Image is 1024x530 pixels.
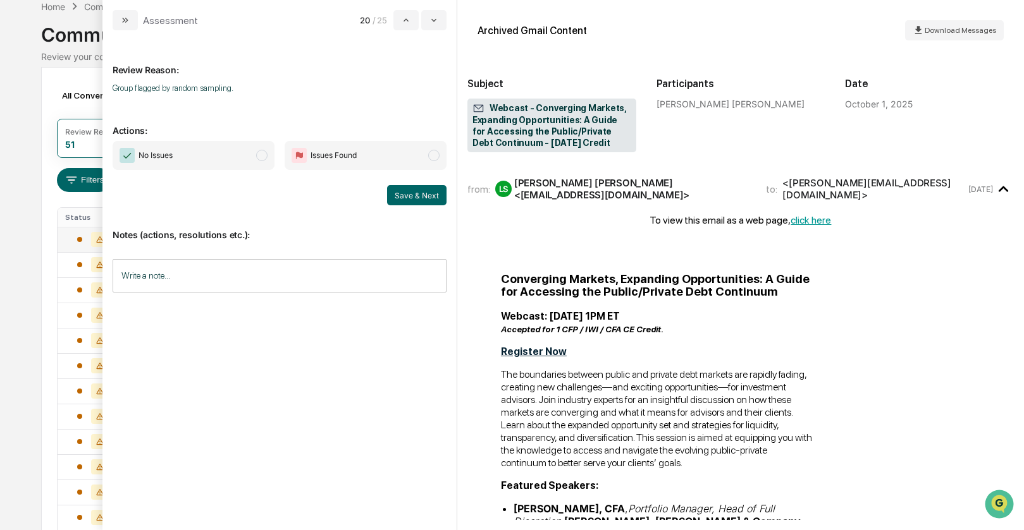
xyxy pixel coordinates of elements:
span: Data Lookup [25,183,80,196]
p: Converging Markets, Expanding Opportunities: A Guide for Accessing the Public/Private Debt Continuum [501,273,812,298]
button: Start new chat [215,100,230,116]
p: Actions: [113,110,447,136]
p: Notes (actions, resolutions etc.): [113,214,447,240]
div: October 1, 2025 [845,99,913,109]
span: Accepted for 1 CFP / IWI / CFA CE Credit. [501,324,663,334]
th: Status [58,208,128,227]
p: Webcast: [DATE] 1PM ET [501,310,812,335]
h2: Date [845,78,1014,90]
div: LS [495,181,512,197]
span: to: [766,183,777,195]
div: We're available if you need us! [43,109,160,119]
span: from: [467,183,490,195]
div: <[PERSON_NAME][EMAIL_ADDRESS][DOMAIN_NAME]> [782,177,966,201]
p: The boundaries between public and private debt markets are rapidly fading, creating new challenge... [501,368,812,469]
span: Download Messages [925,26,996,35]
span: Featured Speakers: [501,479,598,491]
button: Filters [57,168,112,192]
a: click here [791,214,831,226]
img: Flag [292,148,307,163]
span: Attestations [104,159,157,172]
div: Review your communication records across channels [41,51,983,62]
div: Review Required [65,127,126,136]
h2: Subject [467,78,636,90]
div: 🖐️ [13,160,23,171]
div: Communications Archive [41,13,983,46]
p: Review Reason: [113,49,447,75]
div: 51 [65,139,75,150]
span: Pylon [126,214,153,224]
p: Group flagged by random sampling. [113,83,447,93]
a: 🔎Data Lookup [8,178,85,201]
div: Start new chat [43,97,207,109]
button: Save & Next [387,185,447,205]
span: Preclearance [25,159,82,172]
div: All Conversations [57,85,152,105]
img: Checkmark [120,148,135,163]
em: Portfolio Manager, Head of Full Discretion [514,502,775,527]
div: Assessment [143,15,198,27]
span: 20 [360,15,369,25]
div: Archived Gmail Content [478,25,587,37]
a: 🗄️Attestations [87,154,162,177]
strong: [PERSON_NAME], CFA [514,502,625,515]
span: No Issues [139,149,173,162]
a: Powered byPylon [89,214,153,224]
span: Webcast - Converging Markets, Expanding Opportunities: A Guide for Accessing the Public/Private D... [472,102,631,149]
a: 🖐️Preclearance [8,154,87,177]
h2: Participants [657,78,825,90]
li: , , [514,502,812,527]
time: Wednesday, October 1, 2025 at 10:36:48 AM [968,184,993,194]
strong: [PERSON_NAME], [PERSON_NAME] & Company [564,515,801,527]
div: 🗄️ [92,160,102,171]
span: / 25 [373,15,391,25]
iframe: Open customer support [984,488,1018,522]
div: Home [41,1,65,12]
div: [PERSON_NAME] [PERSON_NAME] [657,99,825,109]
div: To view this email as a web page, [467,214,1014,238]
div: 🔎 [13,184,23,195]
a: Register Now [501,346,567,358]
div: [PERSON_NAME] [PERSON_NAME] <[EMAIL_ADDRESS][DOMAIN_NAME]> [514,177,751,201]
img: 1746055101610-c473b297-6a78-478c-a979-82029cc54cd1 [13,97,35,119]
div: Communications Archive [84,1,187,12]
p: How can we help? [13,27,230,47]
span: Issues Found [311,149,357,162]
button: Download Messages [905,20,1004,40]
